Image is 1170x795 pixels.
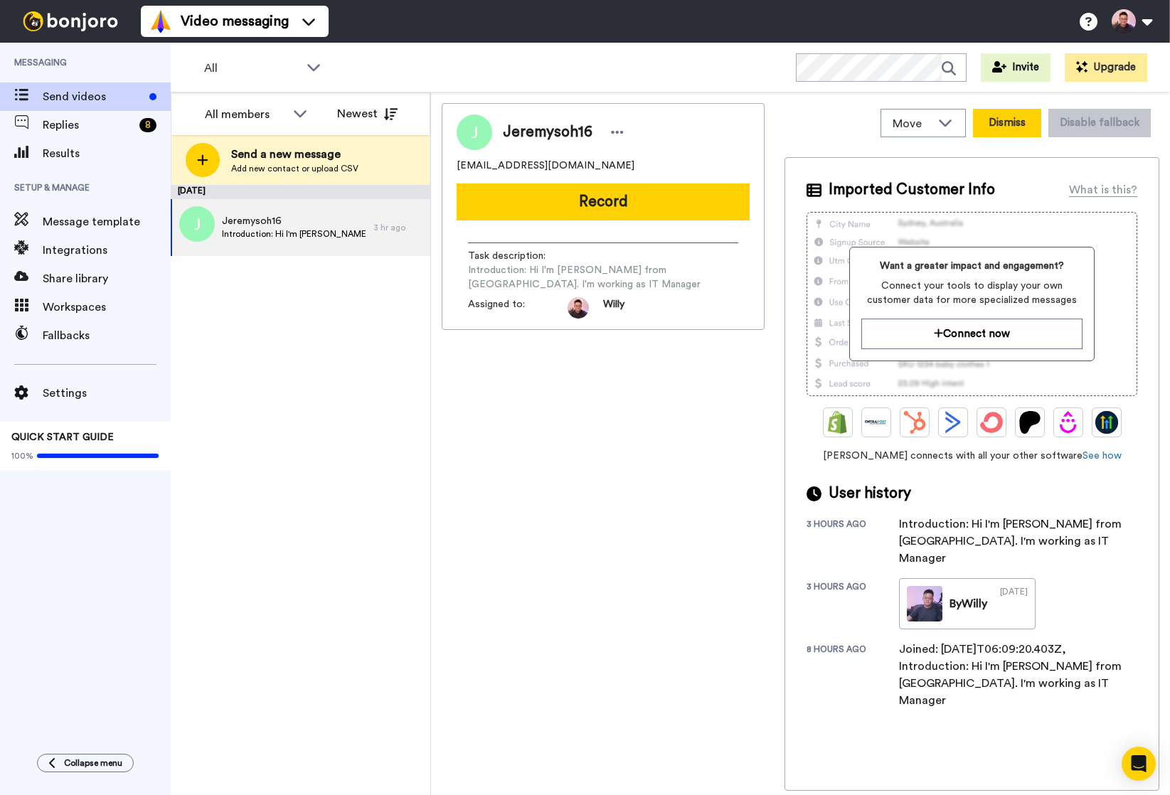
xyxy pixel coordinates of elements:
div: Introduction: Hi I'm [PERSON_NAME] from [GEOGRAPHIC_DATA]. I'm working as IT Manager [899,516,1127,567]
span: Task description : [468,249,568,263]
img: Ontraport [865,411,888,434]
span: Add new contact or upload CSV [231,163,358,174]
button: Invite [981,53,1051,82]
img: Patreon [1019,411,1041,434]
span: Results [43,145,171,162]
button: Record [457,183,750,220]
div: 3 hours ago [807,581,899,629]
div: All members [205,106,286,123]
img: b3b0ec4f-909e-4b8c-991e-8b06cec98768-1758737779.jpg [568,297,589,319]
img: ActiveCampaign [942,411,964,434]
span: Replies [43,117,134,134]
span: Workspaces [43,299,171,316]
span: [PERSON_NAME] connects with all your other software [807,449,1137,463]
img: bj-logo-header-white.svg [17,11,124,31]
span: Settings [43,385,171,402]
span: Integrations [43,242,171,259]
span: Share library [43,270,171,287]
div: [DATE] [171,185,430,199]
span: Imported Customer Info [829,179,995,201]
span: Introduction: Hi I'm [PERSON_NAME] from [GEOGRAPHIC_DATA]. I'm working as IT Manager [468,263,738,292]
span: Jeremysoh16 [222,214,366,228]
span: [EMAIL_ADDRESS][DOMAIN_NAME] [457,159,634,173]
span: All [204,60,299,77]
img: ConvertKit [980,411,1003,434]
img: 810a52ca-f086-4766-b213-6aa76cbe962d-thumb.jpg [907,586,942,621]
div: 8 hours ago [807,644,899,709]
span: Video messaging [181,11,289,31]
div: Joined: [DATE]T06:09:20.403Z, Introduction: Hi I'm [PERSON_NAME] from [GEOGRAPHIC_DATA]. I'm work... [899,641,1127,709]
span: Move [893,115,931,132]
button: Newest [326,100,408,128]
span: Want a greater impact and engagement? [861,259,1083,273]
img: GoHighLevel [1095,411,1118,434]
div: [DATE] [1000,586,1028,621]
span: Assigned to: [468,297,568,319]
img: j.png [179,206,215,242]
div: 3 hours ago [807,518,899,567]
span: 100% [11,450,33,461]
a: See how [1083,451,1122,461]
span: QUICK START GUIDE [11,432,114,442]
span: Introduction: Hi I'm [PERSON_NAME] from [GEOGRAPHIC_DATA]. I'm working as IT Manager [222,228,366,240]
div: What is this? [1069,181,1137,198]
img: Drip [1057,411,1080,434]
span: Willy [603,297,624,319]
div: Open Intercom Messenger [1122,747,1156,781]
div: By Willy [950,595,987,612]
button: Collapse menu [37,754,134,772]
img: Shopify [826,411,849,434]
span: Fallbacks [43,327,171,344]
img: Image of Jeremysoh16 [457,114,492,150]
button: Connect now [861,319,1083,349]
img: Hubspot [903,411,926,434]
button: Upgrade [1065,53,1147,82]
img: vm-color.svg [149,10,172,33]
span: Message template [43,213,171,230]
span: Connect your tools to display your own customer data for more specialized messages [861,279,1083,307]
button: Disable fallback [1048,109,1151,137]
div: 3 hr ago [373,222,423,233]
span: Send videos [43,88,144,105]
button: Dismiss [973,109,1041,137]
span: Send a new message [231,146,358,163]
a: ByWilly[DATE] [899,578,1036,629]
span: User history [829,483,911,504]
span: Jeremysoh16 [503,122,592,143]
span: Collapse menu [64,757,122,769]
div: 8 [139,118,156,132]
